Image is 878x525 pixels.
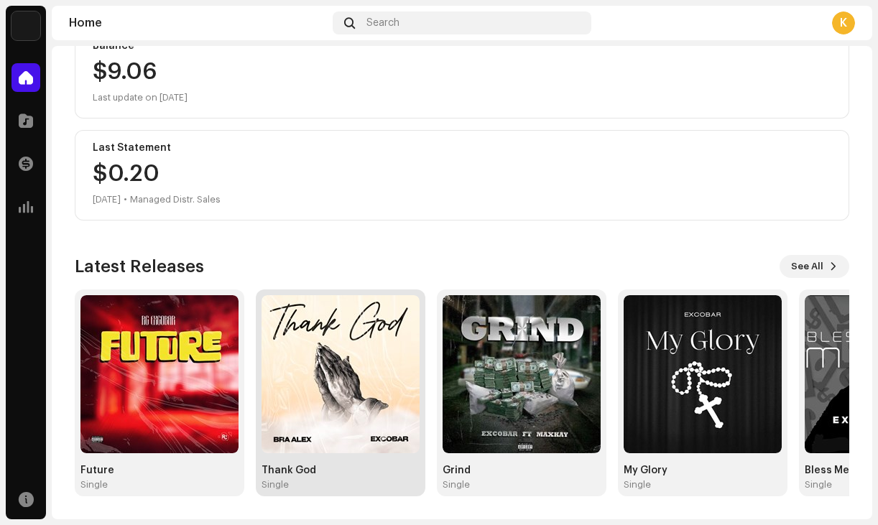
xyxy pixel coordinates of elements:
div: Thank God [262,465,420,476]
span: Search [366,17,399,29]
div: Single [443,479,470,491]
img: 7b13c491-106f-4c75-9de0-38fcf07a37af [624,295,782,453]
img: 64f01c28-52b2-4cd6-a731-c3090543886c [443,295,601,453]
div: Grind [443,465,601,476]
div: Last Statement [93,142,831,154]
div: Single [262,479,289,491]
div: • [124,191,127,208]
div: Single [80,479,108,491]
div: Balance [93,40,831,52]
re-o-card-value: Balance [75,28,849,119]
div: My Glory [624,465,782,476]
button: See All [780,255,849,278]
img: 83e65935-53df-4a2f-ae3b-e8a3c7f94992 [80,295,239,453]
div: Managed Distr. Sales [130,191,221,208]
div: Single [624,479,651,491]
re-o-card-value: Last Statement [75,130,849,220]
span: See All [791,252,823,281]
div: [DATE] [93,191,121,208]
div: K [832,11,855,34]
div: Single [805,479,832,491]
img: 1c16f3de-5afb-4452-805d-3f3454e20b1b [11,11,40,40]
div: Future [80,465,239,476]
div: Home [69,17,327,29]
h3: Latest Releases [75,255,204,278]
img: 9b3e3856-524b-43e5-b879-93e8214ad4ef [262,295,420,453]
div: Last update on [DATE] [93,89,831,106]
